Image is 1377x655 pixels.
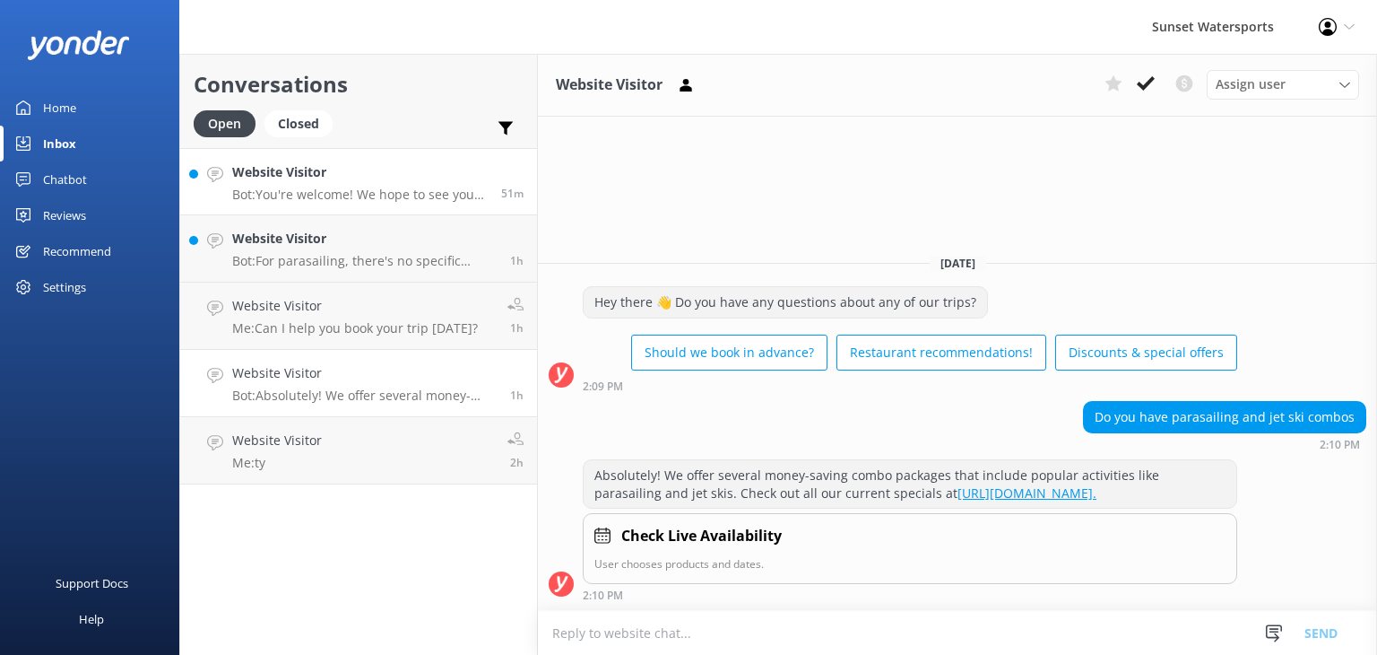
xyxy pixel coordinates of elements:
h4: Website Visitor [232,431,322,450]
span: Sep 25 2025 01:56pm (UTC -05:00) America/Cancun [510,253,524,268]
div: Assign User [1207,70,1359,99]
strong: 2:09 PM [583,381,623,392]
div: Reviews [43,197,86,233]
h4: Check Live Availability [621,525,782,548]
p: Bot: You're welcome! We hope to see you at [GEOGRAPHIC_DATA] soon! [232,187,488,203]
div: Closed [264,110,333,137]
p: Bot: Absolutely! We offer several money-saving combo packages that include popular activities lik... [232,388,497,404]
a: Website VisitorMe:ty2h [180,417,537,485]
div: Inbox [43,126,76,162]
button: Restaurant recommendations! [836,335,1046,371]
h4: Website Visitor [232,296,478,316]
span: [DATE] [930,256,986,271]
strong: 2:10 PM [583,590,623,601]
button: Discounts & special offers [1055,335,1237,371]
div: Settings [43,269,86,305]
span: Sep 25 2025 02:14pm (UTC -05:00) America/Cancun [501,186,524,201]
span: Sep 25 2025 01:34pm (UTC -05:00) America/Cancun [510,320,524,336]
div: Home [43,90,76,126]
h3: Website Visitor [556,74,663,97]
div: Hey there 👋 Do you have any questions about any of our trips? [584,287,987,318]
a: Website VisitorBot:For parasailing, there's no specific weight requirement for children, but the ... [180,215,537,283]
h4: Website Visitor [232,363,497,383]
div: Open [194,110,255,137]
p: Me: Can I help you book your trip [DATE]? [232,320,478,336]
a: Website VisitorBot:You're welcome! We hope to see you at [GEOGRAPHIC_DATA] soon!51m [180,148,537,215]
a: Website VisitorMe:Can I help you book your trip [DATE]?1h [180,283,537,350]
p: User chooses products and dates. [594,555,1225,572]
span: Sep 25 2025 12:45pm (UTC -05:00) America/Cancun [510,455,524,470]
h2: Conversations [194,67,524,101]
a: [URL][DOMAIN_NAME]. [957,485,1096,502]
img: yonder-white-logo.png [27,31,130,60]
a: Website VisitorBot:Absolutely! We offer several money-saving combo packages that include popular ... [180,350,537,417]
div: Do you have parasailing and jet ski combos [1084,402,1365,432]
h4: Website Visitor [232,162,488,182]
div: Absolutely! We offer several money-saving combo packages that include popular activities like par... [584,460,1236,508]
div: Sep 25 2025 01:10pm (UTC -05:00) America/Cancun [583,589,1237,601]
div: Chatbot [43,162,87,197]
p: Me: ty [232,455,322,471]
h4: Website Visitor [232,229,497,249]
div: Sep 25 2025 01:10pm (UTC -05:00) America/Cancun [1083,438,1366,450]
a: Closed [264,113,342,133]
span: Assign user [1216,74,1286,94]
a: Open [194,113,264,133]
div: Help [79,601,104,637]
div: Support Docs [56,565,128,601]
div: Sep 25 2025 01:09pm (UTC -05:00) America/Cancun [583,380,1237,392]
div: Recommend [43,233,111,269]
span: Sep 25 2025 01:10pm (UTC -05:00) America/Cancun [510,388,524,403]
p: Bot: For parasailing, there's no specific weight requirement for children, but the combined maxim... [232,253,497,269]
button: Should we book in advance? [631,335,827,371]
strong: 2:10 PM [1320,440,1360,450]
